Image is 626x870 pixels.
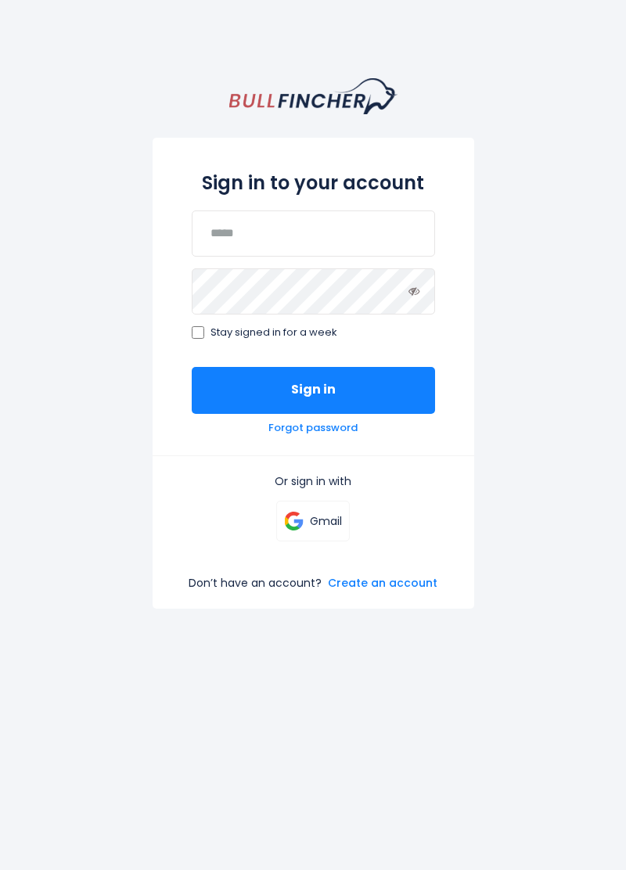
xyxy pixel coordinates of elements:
[328,576,437,590] a: Create an account
[276,501,350,541] a: Gmail
[192,326,204,339] input: Stay signed in for a week
[192,367,435,414] button: Sign in
[210,326,337,340] span: Stay signed in for a week
[229,78,398,114] a: homepage
[192,172,435,195] h2: Sign in to your account
[192,474,435,488] p: Or sign in with
[189,576,322,590] p: Don’t have an account?
[310,514,342,528] p: Gmail
[268,422,358,435] a: Forgot password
